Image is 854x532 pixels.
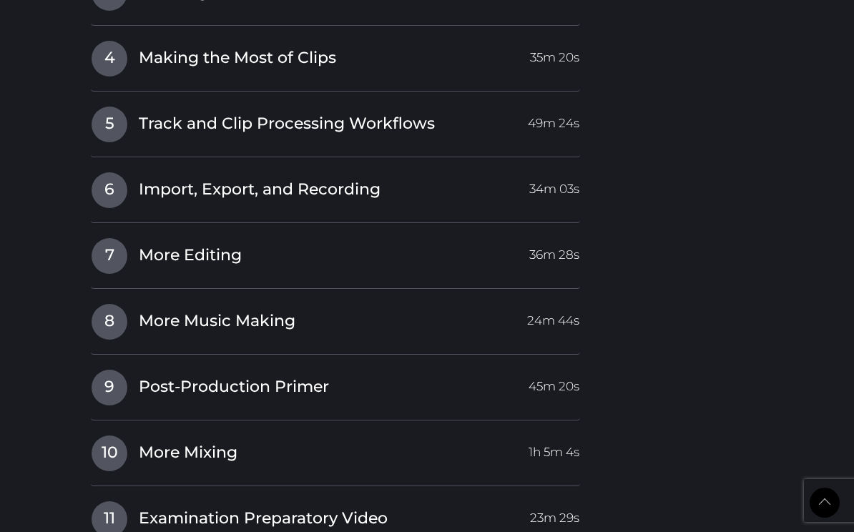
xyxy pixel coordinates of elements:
span: 1h 5m 4s [529,435,579,461]
span: Making the Most of Clips [139,47,336,69]
a: 9Post-Production Primer45m 20s [91,369,580,399]
a: 6Import, Export, and Recording34m 03s [91,172,580,202]
span: 8 [92,304,127,340]
span: 49m 24s [528,107,579,132]
a: 11Examination Preparatory Video23m 29s [91,501,580,531]
span: More Editing [139,245,242,267]
span: 35m 20s [530,41,579,66]
span: 4 [92,41,127,77]
span: 34m 03s [529,172,579,198]
span: 24m 44s [527,304,579,330]
span: 5 [92,107,127,142]
span: 45m 20s [529,370,579,395]
span: More Mixing [139,442,237,464]
span: 36m 28s [529,238,579,264]
a: 8More Music Making24m 44s [91,303,580,333]
span: 23m 29s [530,501,579,527]
a: 5Track and Clip Processing Workflows49m 24s [91,106,580,136]
span: 9 [92,370,127,405]
span: Import, Export, and Recording [139,179,381,201]
span: Examination Preparatory Video [139,508,388,530]
span: 7 [92,238,127,274]
span: Track and Clip Processing Workflows [139,113,435,135]
a: 10More Mixing1h 5m 4s [91,435,580,465]
a: 7More Editing36m 28s [91,237,580,267]
a: 4Making the Most of Clips35m 20s [91,40,580,70]
a: Back to Top [810,488,840,518]
span: 10 [92,435,127,471]
span: More Music Making [139,310,295,332]
span: Post-Production Primer [139,376,329,398]
span: 6 [92,172,127,208]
